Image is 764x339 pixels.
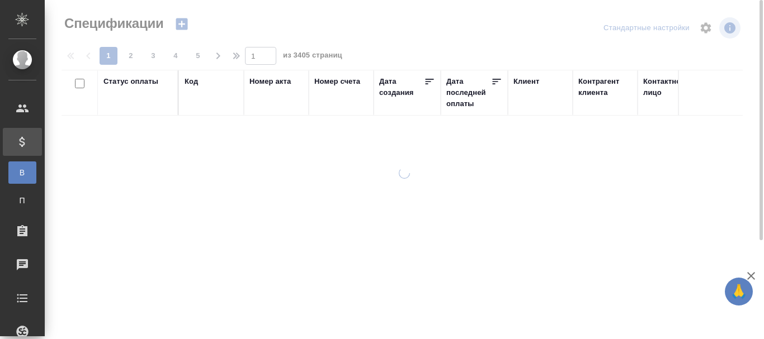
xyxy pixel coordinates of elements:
a: П [8,189,36,212]
span: В [14,167,31,178]
div: Номер счета [314,76,360,87]
div: Статус оплаты [103,76,158,87]
div: Клиент [513,76,539,87]
span: П [14,195,31,206]
div: Код [185,76,198,87]
span: 🙏 [729,280,748,303]
div: Контактное лицо [643,76,697,98]
div: Дата последней оплаты [446,76,491,109]
div: Дата создания [379,76,424,98]
div: Номер акта [249,76,291,87]
div: Контрагент клиента [578,76,632,98]
button: 🙏 [725,278,753,305]
a: В [8,161,36,184]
